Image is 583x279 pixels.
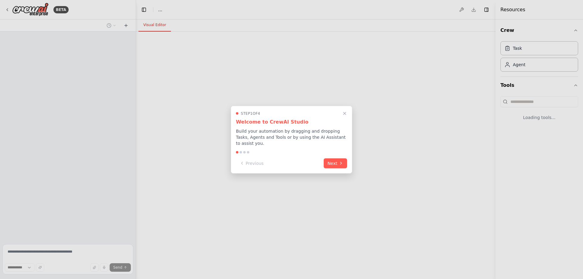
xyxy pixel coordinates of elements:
h3: Welcome to CrewAI Studio [236,118,347,125]
button: Next [324,158,347,168]
button: Previous [236,158,267,168]
span: Step 1 of 4 [241,111,260,116]
button: Hide left sidebar [140,5,148,14]
button: Close walkthrough [341,110,348,117]
p: Build your automation by dragging and dropping Tasks, Agents and Tools or by using the AI Assista... [236,128,347,146]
